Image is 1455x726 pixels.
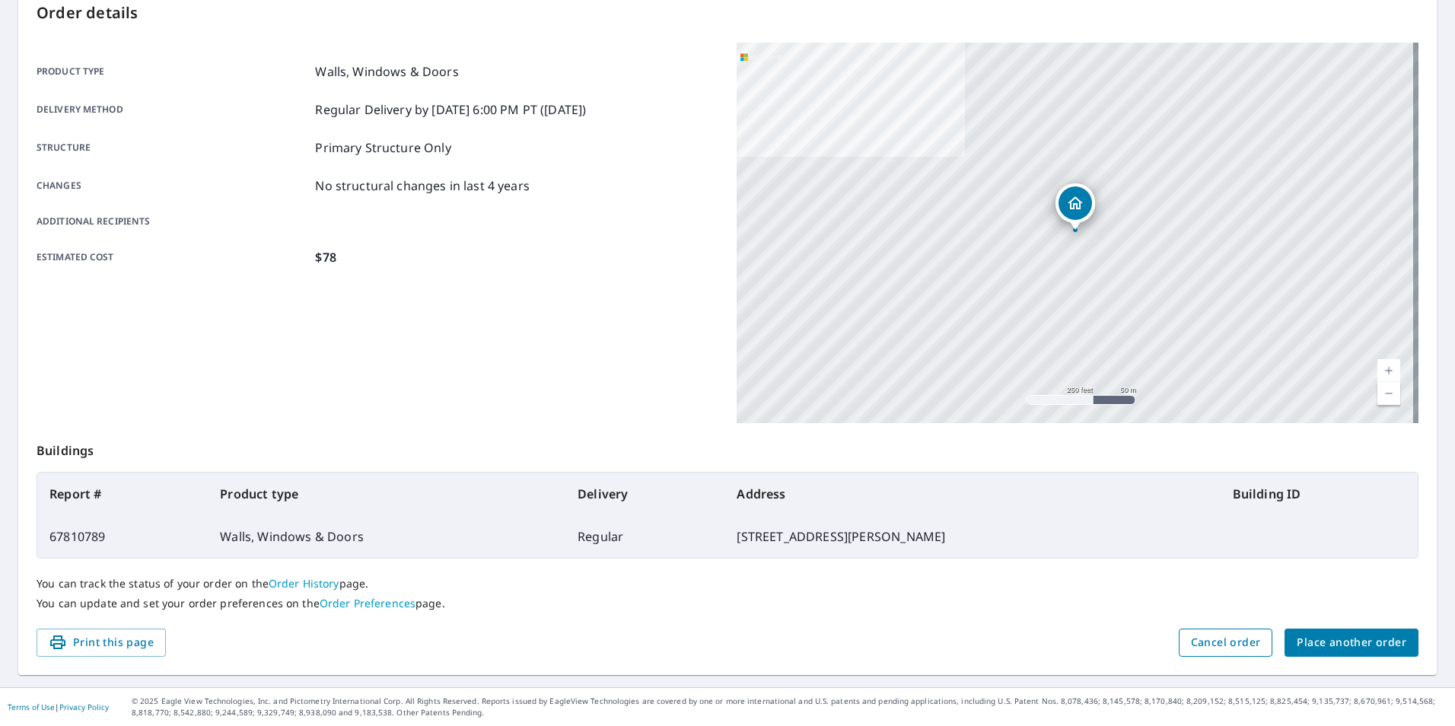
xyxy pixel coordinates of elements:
[1285,629,1418,657] button: Place another order
[8,702,109,712] p: |
[37,215,309,228] p: Additional recipients
[315,177,530,195] p: No structural changes in last 4 years
[37,515,208,558] td: 67810789
[132,696,1447,718] p: © 2025 Eagle View Technologies, Inc. and Pictometry International Corp. All Rights Reserved. Repo...
[1179,629,1273,657] button: Cancel order
[1221,473,1418,515] th: Building ID
[37,473,208,515] th: Report #
[269,576,339,591] a: Order History
[37,139,309,157] p: Structure
[1297,633,1406,652] span: Place another order
[208,473,565,515] th: Product type
[37,100,309,119] p: Delivery method
[724,515,1220,558] td: [STREET_ADDRESS][PERSON_NAME]
[315,139,451,157] p: Primary Structure Only
[37,248,309,266] p: Estimated cost
[320,596,415,610] a: Order Preferences
[37,423,1418,472] p: Buildings
[37,177,309,195] p: Changes
[565,473,724,515] th: Delivery
[1191,633,1261,652] span: Cancel order
[1377,382,1400,405] a: Current Level 17, Zoom Out
[1377,359,1400,382] a: Current Level 17, Zoom In
[315,100,586,119] p: Regular Delivery by [DATE] 6:00 PM PT ([DATE])
[49,633,154,652] span: Print this page
[37,62,309,81] p: Product type
[724,473,1220,515] th: Address
[37,577,1418,591] p: You can track the status of your order on the page.
[37,2,1418,24] p: Order details
[59,702,109,712] a: Privacy Policy
[208,515,565,558] td: Walls, Windows & Doors
[565,515,724,558] td: Regular
[37,597,1418,610] p: You can update and set your order preferences on the page.
[315,248,336,266] p: $78
[37,629,166,657] button: Print this page
[1055,183,1095,231] div: Dropped pin, building 1, Residential property, 1342 N Maxwell Ave Fremont, NE 68025
[315,62,458,81] p: Walls, Windows & Doors
[8,702,55,712] a: Terms of Use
